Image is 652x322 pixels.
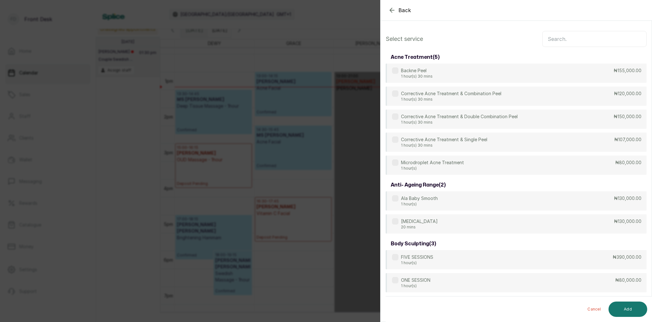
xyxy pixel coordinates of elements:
p: ₦155,000.00 [614,67,641,74]
p: 1 hour(s) [401,202,438,207]
p: ₦130,000.00 [614,195,641,202]
p: Corrective Acne Treatment & Double Combination Peel [401,113,518,120]
h3: acne treatment ( 5 ) [391,53,440,61]
p: ₦80,000.00 [615,159,641,166]
p: Microdroplet Acne Treatment [401,159,464,166]
input: Search. [542,31,647,47]
p: 1 hour(s) 30 mins [401,97,501,102]
p: ₦130,000.00 [614,218,641,225]
p: ₦107,000.00 [614,136,641,143]
p: ₦150,000.00 [614,113,641,120]
p: Ala Baby Smooth [401,195,438,202]
p: ₦120,000.00 [614,90,641,97]
p: 1 hour(s) [401,166,464,171]
p: Corrective Acne Treatment & Combination Peel [401,90,501,97]
p: ₦390,000.00 [613,254,641,260]
h3: anti- ageing range ( 2 ) [391,181,446,189]
p: 1 hour(s) 30 mins [401,143,487,148]
button: Cancel [582,302,606,317]
span: Back [398,6,411,14]
p: Backne Peel [401,67,433,74]
p: 1 hour(s) 30 mins [401,74,433,79]
p: ₦80,000.00 [615,277,641,283]
p: 1 hour(s) [401,283,430,288]
p: [MEDICAL_DATA] [401,218,438,225]
p: FIVE SESSIONS [401,254,433,260]
h3: body sculpting ( 3 ) [391,240,436,248]
p: 1 hour(s) [401,260,433,265]
button: Add [609,302,647,317]
p: Corrective Acne Treatment & Single Peel [401,136,487,143]
button: Back [388,6,411,14]
p: ONE SESSION [401,277,430,283]
p: Select service [386,34,423,43]
p: 1 hour(s) 30 mins [401,120,518,125]
p: 20 mins [401,225,438,230]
